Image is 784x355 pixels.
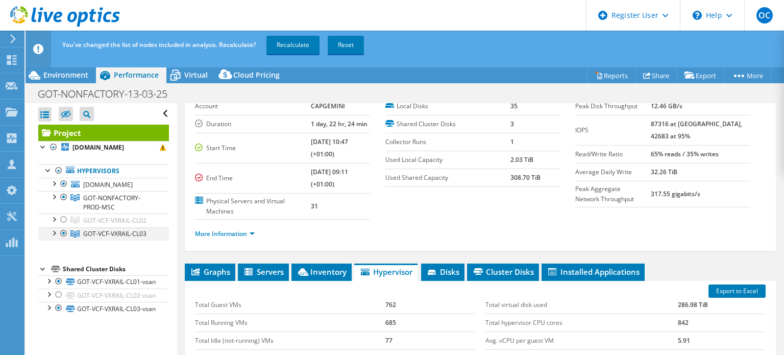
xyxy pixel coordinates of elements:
label: Read/Write Ratio [575,149,651,159]
h1: GOT-NONFACTORY-13-03-25 [33,88,183,100]
a: GOT-VCF-VXRAIL-CL02-vsan [38,289,169,302]
a: GOT-VCF-VXRAIL-CL01-vsan [38,275,169,289]
label: End Time [195,173,310,183]
a: GOT-VCF-VXRAIL-CL03 [38,227,169,241]
span: Cloud Pricing [233,70,280,80]
b: 35 [510,102,518,110]
a: GOT-VCF-VXRAIL-CL02 [38,214,169,227]
b: [DATE] 10:47 (+01:00) [311,137,348,158]
a: Share [635,67,677,83]
a: More [724,67,771,83]
a: GOT-VCF-VXRAIL-CL03-vsan [38,302,169,315]
b: [DATE] 09:11 (+01:00) [311,168,348,188]
label: Start Time [195,143,310,153]
td: Total Guest VMs [195,296,385,314]
div: Shared Cluster Disks [63,263,169,275]
span: Servers [243,267,284,277]
b: 317.55 gigabits/s [651,190,700,198]
a: Reports [587,67,636,83]
span: OC [756,7,773,23]
span: Graphs [190,267,230,277]
a: Project [38,125,169,141]
label: Collector Runs [385,137,510,147]
b: 12.46 GB/s [651,102,682,110]
label: Account [195,101,310,111]
span: Disks [426,267,459,277]
label: Used Shared Capacity [385,173,510,183]
td: Total Running VMs [195,314,385,332]
label: Peak Disk Throughput [575,101,651,111]
span: Hypervisor [359,267,412,277]
label: Duration [195,119,310,129]
b: 65% reads / 35% writes [651,150,719,158]
span: Cluster Disks [472,267,534,277]
label: Shared Cluster Disks [385,119,510,129]
span: Inventory [297,267,347,277]
span: You've changed the list of nodes included in analysis. Recalculate? [62,40,256,49]
label: IOPS [575,125,651,135]
label: Local Disks [385,101,510,111]
span: GOT-VCF-VXRAIL-CL02 [83,216,146,225]
td: Avg. vCPU per guest VM [485,332,678,349]
label: Peak Aggregate Network Throughput [575,184,651,204]
a: [DOMAIN_NAME] [38,141,169,154]
label: Used Local Capacity [385,155,510,165]
b: [DOMAIN_NAME] [72,143,124,152]
a: GOT-NONFACTORY-PROD-MSC [38,191,169,214]
a: Export to Excel [708,285,766,298]
label: Physical Servers and Virtual Machines [195,196,310,217]
a: Hypervisors [38,164,169,178]
b: 308.70 TiB [510,173,541,182]
label: Average Daily Write [575,167,651,177]
a: Recalculate [266,36,320,54]
span: Performance [114,70,159,80]
b: 32.26 TiB [651,168,677,176]
td: 5.91 [678,332,766,349]
b: 87316 at [GEOGRAPHIC_DATA], 42683 at 95% [651,120,742,140]
span: GOT-VCF-VXRAIL-CL03 [83,229,146,238]
a: Export [677,67,724,83]
b: 3 [510,120,514,128]
b: 31 [311,202,318,210]
td: Total hypervisor CPU cores [485,314,678,332]
a: [DOMAIN_NAME] [38,178,169,191]
b: 2.03 TiB [510,155,533,164]
td: Total Idle (not-running) VMs [195,332,385,349]
span: Virtual [184,70,208,80]
span: GOT-NONFACTORY-PROD-MSC [83,194,140,211]
span: Installed Applications [547,267,640,277]
td: 762 [385,296,475,314]
span: Environment [43,70,88,80]
svg: \n [693,11,702,20]
b: CAPGEMINI [311,102,345,110]
a: More Information [195,229,255,238]
b: 1 [510,137,514,146]
td: 286.98 TiB [678,296,766,314]
td: 685 [385,314,475,332]
td: 77 [385,332,475,349]
a: Reset [328,36,364,54]
td: Total virtual disk used [485,296,678,314]
b: 1 day, 22 hr, 24 min [311,120,367,128]
td: 842 [678,314,766,332]
span: [DOMAIN_NAME] [83,180,133,189]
